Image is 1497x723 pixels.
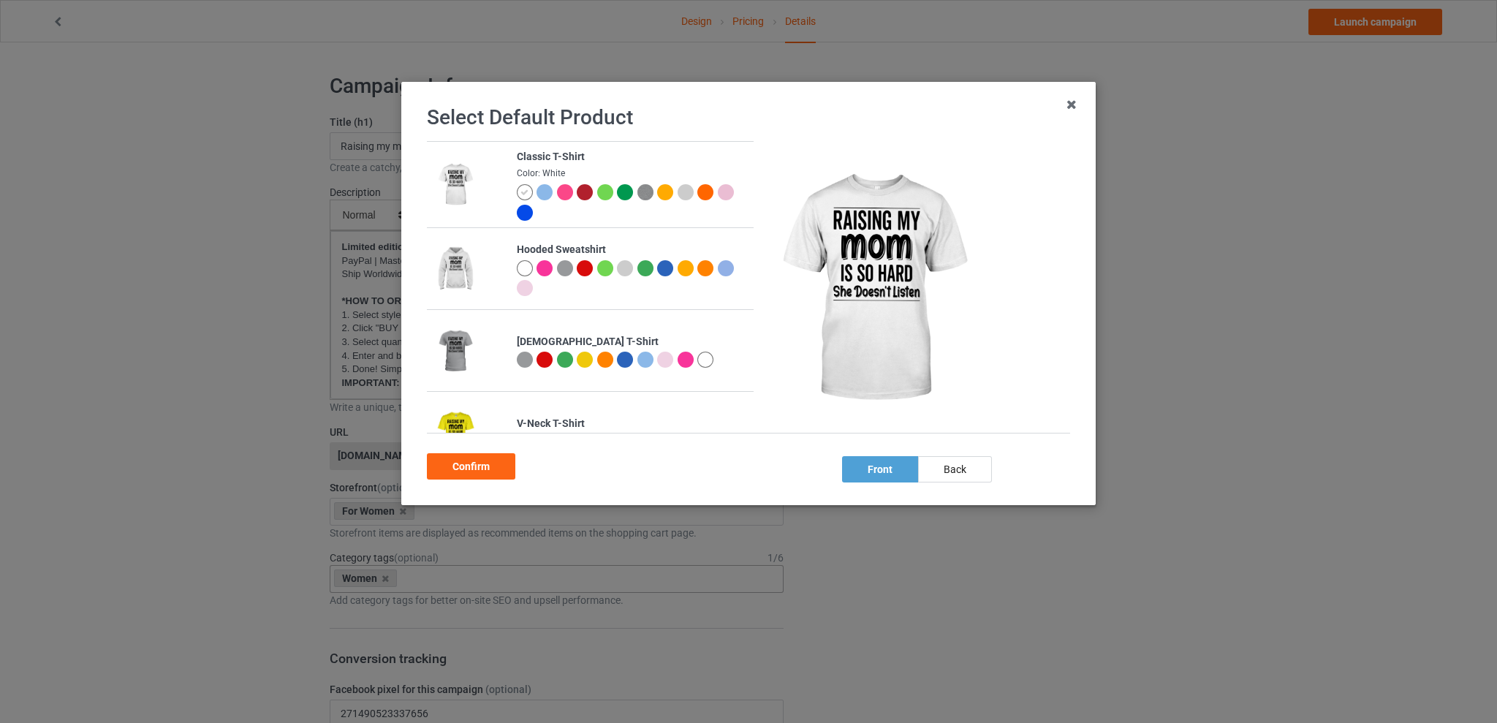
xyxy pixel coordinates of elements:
h1: Select Default Product [427,105,1070,131]
div: Confirm [427,453,515,480]
div: Color: White [517,167,746,180]
div: V-Neck T-Shirt [517,417,746,431]
div: back [918,456,992,482]
div: Hooded Sweatshirt [517,243,746,257]
div: Classic T-Shirt [517,150,746,164]
div: [DEMOGRAPHIC_DATA] T-Shirt [517,335,746,349]
div: front [842,456,918,482]
img: heather_texture.png [637,184,653,200]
